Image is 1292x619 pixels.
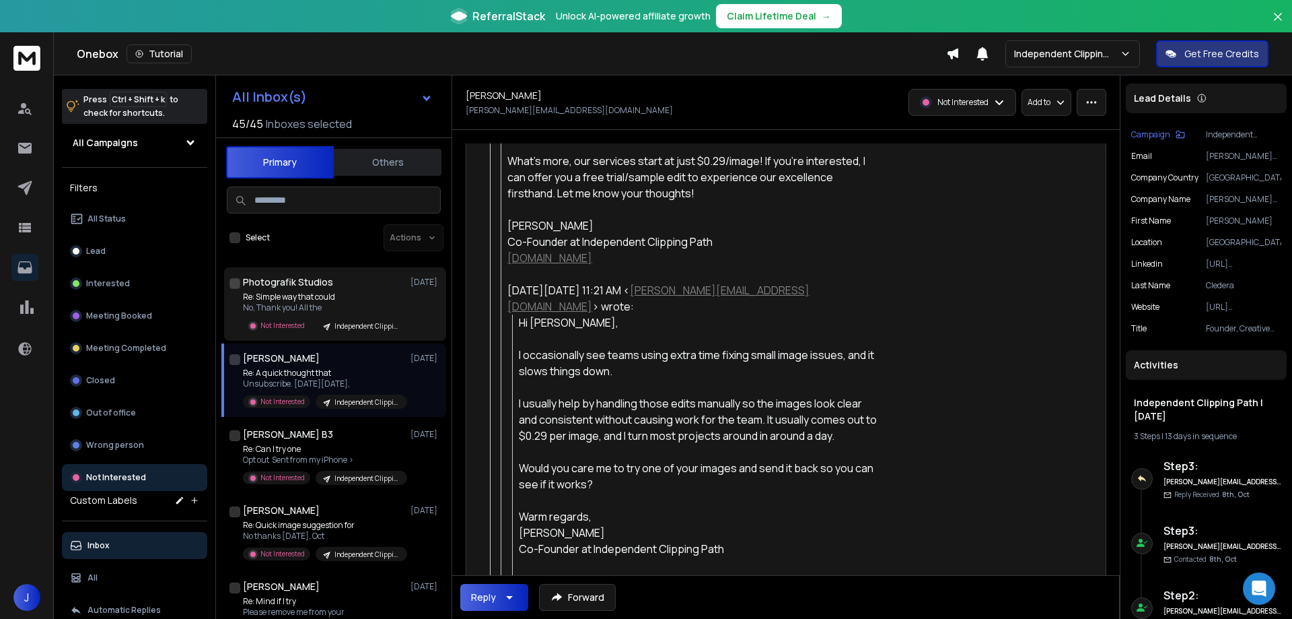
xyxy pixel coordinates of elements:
p: [DATE] [410,505,441,516]
h1: All Inbox(s) [232,90,307,104]
p: Contacted [1174,554,1237,564]
p: No thanks [DATE], Oct [243,531,404,542]
p: Automatic Replies [87,605,161,616]
div: Co-Founder at Independent Clipping Path One idea to save time on your visuals [519,541,878,589]
p: [DATE] [410,277,441,288]
button: Reply [460,584,528,611]
span: 8th, Oct [1209,554,1237,564]
button: Wrong person [62,432,207,459]
p: Email [1131,151,1152,162]
button: All Status [62,205,207,232]
div: What’s more, our services start at just $0.29/image! If you're interested, I can offer you a free... [507,153,878,201]
p: Meeting Booked [86,311,152,321]
button: Lead [62,238,207,265]
p: Unlock AI-powered affiliate growth [556,9,711,23]
p: Lead Details [1134,92,1191,105]
button: Others [334,148,441,177]
p: Independent Clipping Path [1014,47,1120,61]
p: Re: Mind if I try [243,596,404,607]
span: 13 days in sequence [1165,430,1237,442]
p: Re: Simple way that could [243,292,404,302]
p: Cledera [1206,280,1281,291]
h1: Photografik Studios [243,275,333,289]
h3: Inboxes selected [266,116,352,132]
p: website [1131,302,1159,313]
div: I occasionally see teams using extra time fixing small image issues, and it slows things down. [519,347,878,379]
div: Hi [PERSON_NAME], [519,315,878,331]
p: [URL][DOMAIN_NAME] [1206,302,1281,313]
span: 8th, Oct [1222,490,1250,499]
p: Wrong person [86,440,144,451]
h3: Filters [62,178,207,197]
h3: Custom Labels [70,494,137,507]
p: All Status [87,214,126,224]
p: Not Interested [260,321,305,331]
p: Last Name [1131,280,1170,291]
p: [GEOGRAPHIC_DATA] [1206,172,1281,183]
p: [PERSON_NAME][EMAIL_ADDRESS][DOMAIN_NAME] [466,105,673,116]
p: No, Thank you! All the [243,302,404,313]
a: [DOMAIN_NAME] [507,251,592,265]
button: Get Free Credits [1156,40,1268,67]
p: Re: A quick thought that [243,368,404,379]
p: Add to [1028,97,1050,108]
p: [GEOGRAPHIC_DATA] [1206,237,1281,248]
h6: [PERSON_NAME][EMAIL_ADDRESS][DOMAIN_NAME] [1163,477,1281,487]
p: First Name [1131,216,1171,226]
h1: [PERSON_NAME] [466,89,542,102]
div: Open Intercom Messenger [1243,573,1275,605]
h1: Independent Clipping Path | [DATE] [1134,396,1279,423]
p: Meeting Completed [86,343,166,354]
p: Independent Clipping Path | [DATE] [334,321,399,331]
p: Not Interested [86,472,146,483]
div: Onebox [77,44,946,63]
button: Meeting Booked [62,302,207,329]
p: [DATE] [410,353,441,364]
button: Closed [62,367,207,394]
div: Activities [1126,350,1287,380]
p: Not Interested [260,549,305,559]
p: Inbox [87,540,110,551]
h1: [PERSON_NAME] B3 [243,428,333,441]
span: → [822,9,831,23]
h6: [PERSON_NAME][EMAIL_ADDRESS][DOMAIN_NAME] [1163,542,1281,552]
button: Campaign [1131,129,1185,140]
p: location [1131,237,1162,248]
p: Press to check for shortcuts. [83,93,178,120]
button: Not Interested [62,464,207,491]
div: [PERSON_NAME] [507,218,878,234]
button: Forward [539,584,616,611]
span: ReferralStack [472,8,545,24]
div: [DATE][DATE] 11:21 AM < > wrote: [507,282,878,315]
p: Not Interested [260,473,305,483]
button: J [13,584,40,611]
p: Company Name [1131,194,1190,205]
div: Would you care me to try one of your images and send it back so you can see if it works? [519,460,878,492]
p: Opt out Sent from my iPhone > [243,455,404,465]
div: Co-Founder at Independent Clipping Path [507,234,878,250]
p: Independent Clipping Path | [DATE] [334,474,399,484]
div: I usually help by handling those edits manually so the images look clear and consistent without c... [519,395,878,444]
button: Out of office [62,399,207,426]
h6: Step 3 : [1163,523,1281,539]
p: Re: Quick image suggestion for [243,520,404,531]
button: Inbox [62,532,207,559]
h6: Step 3 : [1163,458,1281,474]
p: [PERSON_NAME] [1206,216,1281,226]
p: Interested [86,278,130,289]
p: Get Free Credits [1184,47,1259,61]
span: Ctrl + Shift + k [110,92,167,107]
span: 3 Steps [1134,430,1160,442]
button: Close banner [1269,8,1287,40]
button: All Campaigns [62,129,207,156]
p: Out of office [86,408,136,418]
p: Founder, Creative Director & Designer [1206,323,1281,334]
p: Not Interested [937,97,989,108]
div: | [1134,431,1279,442]
h1: [PERSON_NAME] [243,352,320,365]
p: Closed [86,375,115,386]
p: Campaign [1131,129,1170,140]
p: Unsubscribe. [DATE][DATE], [243,379,404,389]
